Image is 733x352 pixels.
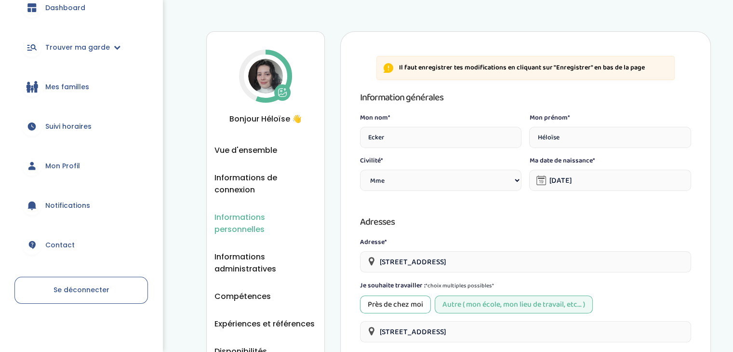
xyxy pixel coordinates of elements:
button: Expériences et références [214,318,315,330]
button: Informations de connexion [214,172,317,196]
span: Dashboard [45,3,85,13]
img: Avatar [248,59,283,94]
span: *choix multiples possibles* [426,281,494,290]
label: Ma date de naissance* [529,156,691,166]
p: Il faut enregistrer tes modifications en cliquant sur "Enregistrer" en bas de la page [399,63,645,73]
label: Adresse* [360,237,691,247]
label: Je souhaite travailler : [360,280,494,292]
button: Vue d'ensemble [214,144,277,156]
input: Veuillez saisir votre adresse postale [360,251,691,272]
span: Contact [45,240,75,250]
h3: Information générales [360,90,691,105]
span: Suivi horaires [45,122,92,132]
input: Veuillez saisir votre adresse postale [360,321,691,342]
button: Compétences [214,290,271,302]
a: Se déconnecter [14,277,148,304]
span: Se déconnecter [53,285,109,295]
div: Autre ( mon école, mon lieu de travail, etc... ) [435,296,593,313]
label: Civilité* [360,156,522,166]
div: Près de chez moi [360,296,431,313]
span: Mon Profil [45,161,80,171]
button: Informations personnelles [214,211,317,235]
h3: Adresses [360,214,691,230]
button: Informations administratives [214,251,317,275]
span: Mes familles [45,82,89,92]
input: Prénom [529,127,691,148]
a: Trouver ma garde [14,30,148,65]
span: Trouver ma garde [45,42,110,53]
input: Nom [360,127,522,148]
span: Notifications [45,201,90,211]
input: Date de naissance [529,170,691,191]
label: Mon prénom* [529,113,691,123]
a: Notifications [14,188,148,223]
a: Mon Profil [14,149,148,183]
a: Suivi horaires [14,109,148,144]
a: Mes familles [14,69,148,104]
label: Mon nom* [360,113,522,123]
a: Contact [14,228,148,262]
span: Bonjour Héloïse 👋 [214,113,317,125]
